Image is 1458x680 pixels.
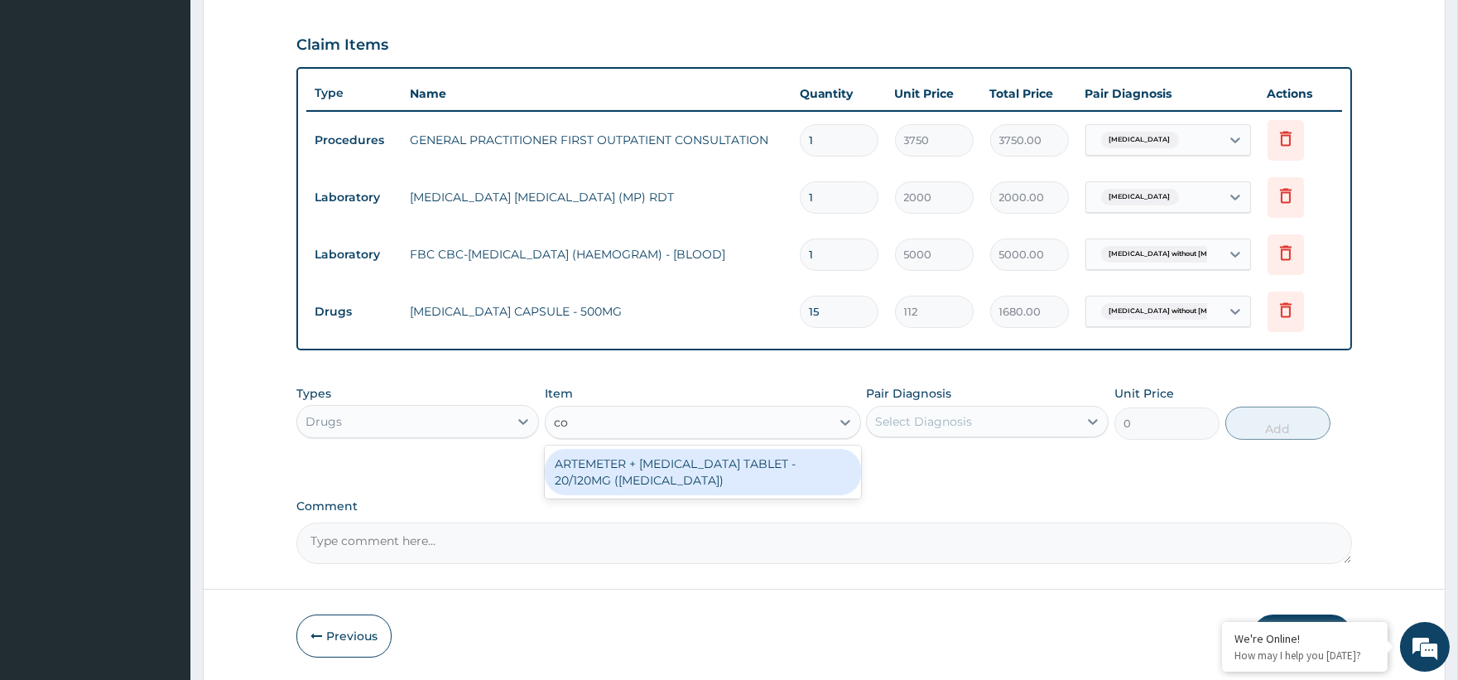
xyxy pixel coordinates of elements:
td: [MEDICAL_DATA] [MEDICAL_DATA] (MP) RDT [402,181,791,214]
td: Laboratory [306,182,402,213]
div: Drugs [306,413,342,430]
th: Name [402,77,791,110]
div: We're Online! [1234,631,1375,646]
textarea: Type your message and hit 'Enter' [8,452,315,510]
button: Add [1225,407,1330,440]
td: GENERAL PRACTITIONER FIRST OUTPATIENT CONSULTATION [402,123,791,157]
label: Pair Diagnosis [866,385,951,402]
th: Unit Price [887,77,982,110]
label: Types [296,387,331,401]
td: FBC CBC-[MEDICAL_DATA] (HAEMOGRAM) - [BLOOD] [402,238,791,271]
th: Type [306,78,402,109]
td: [MEDICAL_DATA] CAPSULE - 500MG [402,295,791,328]
span: [MEDICAL_DATA] without [MEDICAL_DATA] [1101,246,1268,263]
button: Previous [296,615,392,658]
button: Submit [1253,615,1352,658]
label: Item [545,385,573,402]
td: Procedures [306,125,402,156]
th: Quantity [792,77,887,110]
div: ARTEMETER + [MEDICAL_DATA] TABLET - 20/120MG ([MEDICAL_DATA]) [545,449,861,495]
span: [MEDICAL_DATA] [1101,132,1179,148]
span: [MEDICAL_DATA] [1101,189,1179,205]
th: Actions [1259,77,1342,110]
div: Chat with us now [86,93,278,114]
div: Select Diagnosis [875,413,972,430]
td: Laboratory [306,239,402,270]
th: Pair Diagnosis [1077,77,1259,110]
h3: Claim Items [296,36,388,55]
label: Unit Price [1114,385,1174,402]
span: [MEDICAL_DATA] without [MEDICAL_DATA] [1101,303,1268,320]
div: Minimize live chat window [272,8,311,48]
span: We're online! [96,209,229,376]
label: Comment [296,499,1351,514]
td: Drugs [306,297,402,327]
p: How may I help you today? [1234,649,1375,663]
img: d_794563401_company_1708531726252_794563401 [31,83,67,124]
th: Total Price [982,77,1077,110]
